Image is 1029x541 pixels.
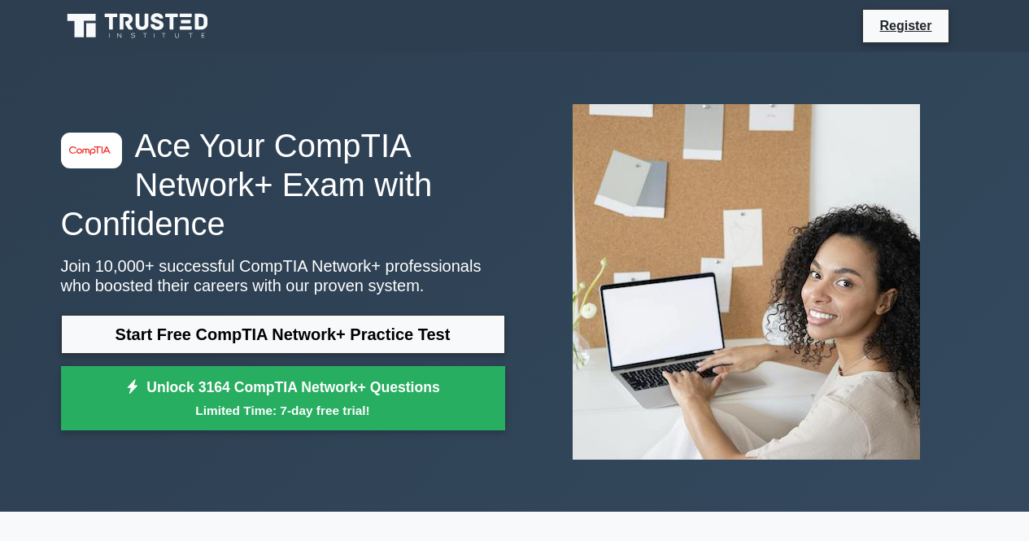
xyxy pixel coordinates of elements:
a: Start Free CompTIA Network+ Practice Test [61,315,505,354]
a: Register [870,15,941,36]
h1: Ace Your CompTIA Network+ Exam with Confidence [61,126,505,243]
p: Join 10,000+ successful CompTIA Network+ professionals who boosted their careers with our proven ... [61,256,505,295]
a: Unlock 3164 CompTIA Network+ QuestionsLimited Time: 7-day free trial! [61,366,505,431]
small: Limited Time: 7-day free trial! [81,401,485,420]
